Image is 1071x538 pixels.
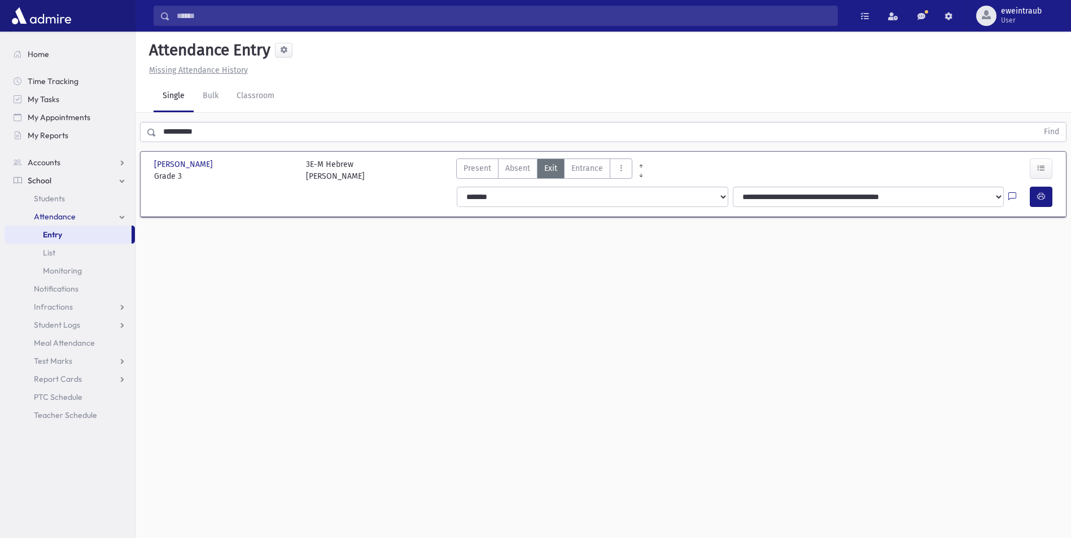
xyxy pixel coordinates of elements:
a: Bulk [194,81,228,112]
a: Time Tracking [5,72,135,90]
a: School [5,171,135,189]
a: Report Cards [5,370,135,388]
span: Meal Attendance [34,338,95,348]
span: Test Marks [34,356,72,366]
a: Teacher Schedule [5,406,135,424]
span: Time Tracking [28,76,78,86]
a: List [5,244,135,262]
a: Infractions [5,298,135,316]
span: Entry [43,230,62,240]
a: Meal Attendance [5,334,135,352]
span: My Reports [28,130,68,140]
a: Student Logs [5,316,135,334]
span: PTC Schedule [34,392,82,402]
a: Entry [5,226,132,244]
img: AdmirePro [9,5,74,27]
a: My Appointments [5,108,135,126]
a: Single [154,81,194,112]
span: Accounts [28,157,60,167]
span: Present [464,162,491,174]
a: My Tasks [5,90,135,108]
a: Attendance [5,208,135,226]
span: Grade 3 [154,170,295,182]
input: Search [170,6,837,26]
button: Find [1037,122,1066,142]
span: Entrance [571,162,603,174]
span: User [1001,16,1042,25]
a: Missing Attendance History [145,65,248,75]
span: My Appointments [28,112,90,122]
span: Student Logs [34,320,80,330]
a: Notifications [5,280,135,298]
a: Home [5,45,135,63]
span: School [28,175,51,186]
div: 3E-M Hebrew [PERSON_NAME] [306,158,365,182]
a: PTC Schedule [5,388,135,406]
span: Infractions [34,302,73,312]
span: My Tasks [28,94,59,104]
span: List [43,248,55,258]
span: Teacher Schedule [34,410,97,420]
div: AttTypes [456,158,632,182]
span: eweintraub [1001,7,1042,16]
span: Home [28,49,49,59]
span: Absent [505,162,530,174]
a: Students [5,189,135,208]
a: Test Marks [5,352,135,370]
u: Missing Attendance History [149,65,248,75]
a: Monitoring [5,262,135,280]
h5: Attendance Entry [145,41,270,60]
a: Accounts [5,153,135,171]
span: Exit [544,162,557,174]
a: My Reports [5,126,135,144]
span: Notifications [34,284,78,294]
span: Monitoring [43,266,82,276]
span: Attendance [34,211,76,222]
a: Classroom [228,81,283,112]
span: [PERSON_NAME] [154,158,215,170]
span: Students [34,193,65,204]
span: Report Cards [34,374,82,384]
